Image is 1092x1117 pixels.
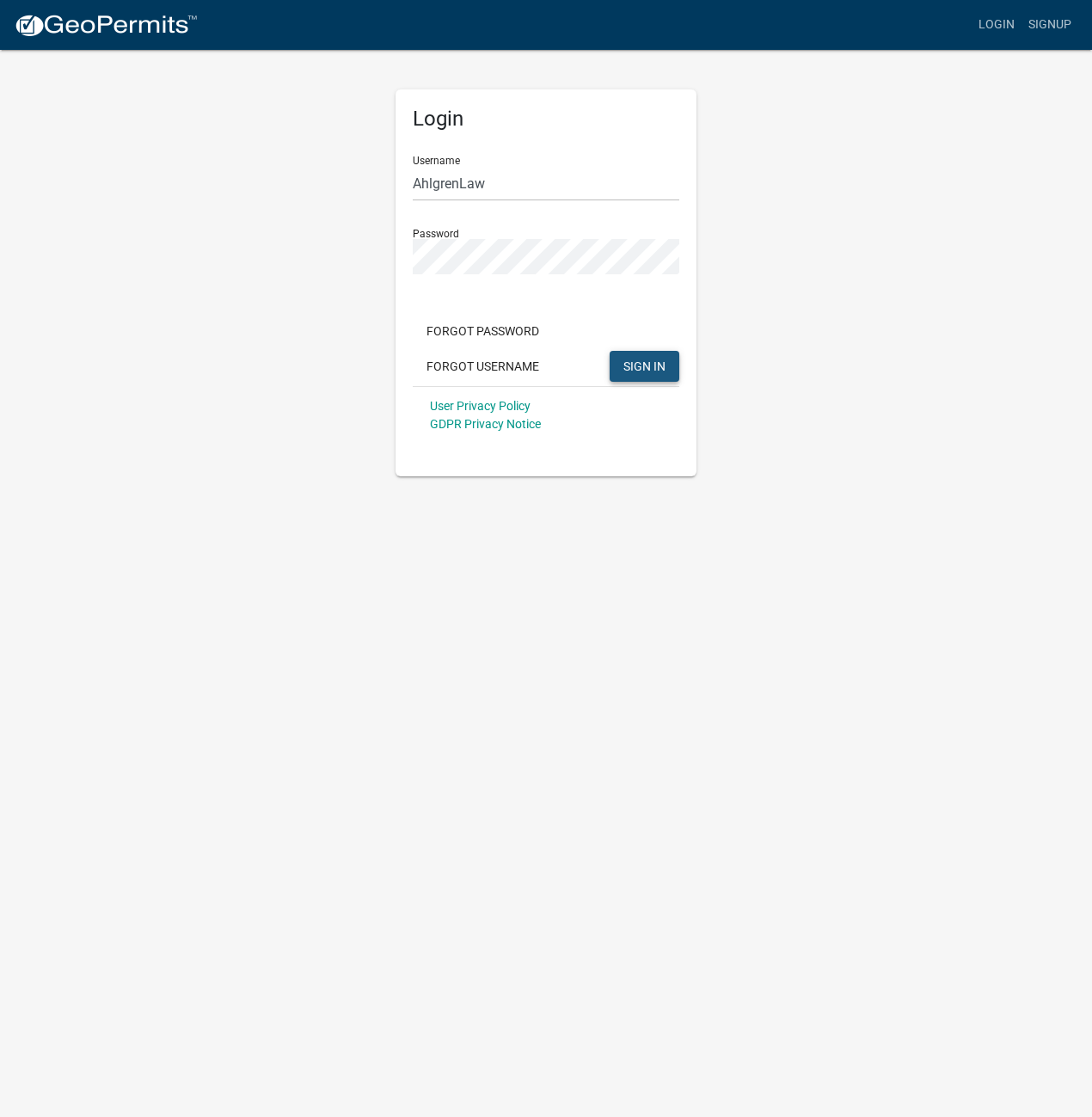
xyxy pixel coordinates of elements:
[1021,9,1078,41] a: Signup
[972,9,1021,41] a: Login
[623,359,666,372] span: SIGN IN
[610,351,679,382] button: SIGN IN
[413,316,553,347] button: Forgot Password
[413,351,553,382] button: Forgot Username
[413,107,679,132] h5: Login
[430,417,541,431] a: GDPR Privacy Notice
[430,399,531,413] a: User Privacy Policy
